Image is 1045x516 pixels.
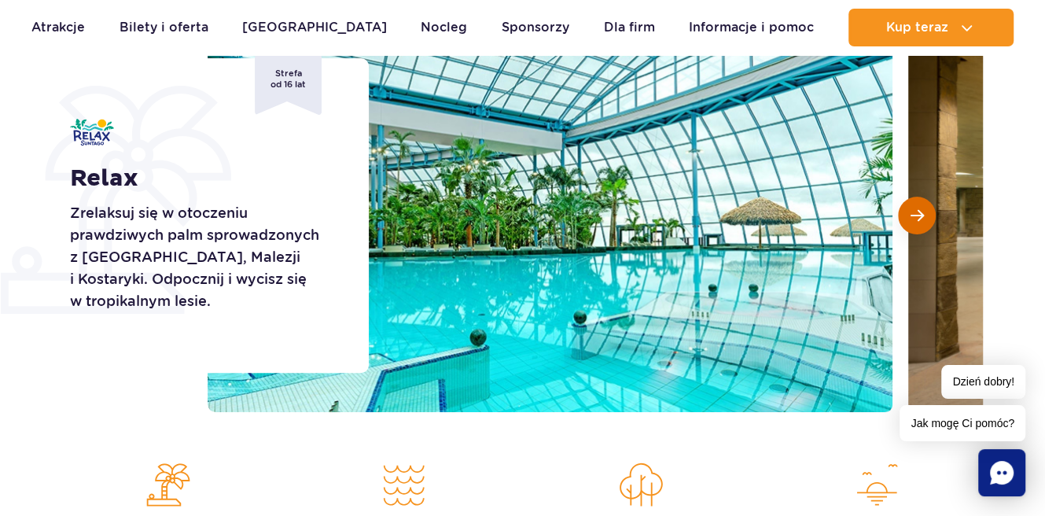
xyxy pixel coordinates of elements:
button: Kup teraz [848,9,1014,46]
div: Chat [978,449,1025,496]
a: Bilety i oferta [120,9,208,46]
button: Następny slajd [898,197,936,234]
a: Informacje i pomoc [689,9,814,46]
span: Jak mogę Ci pomóc? [900,405,1025,441]
a: Atrakcje [31,9,85,46]
h1: Relax [70,164,333,193]
p: Zrelaksuj się w otoczeniu prawdziwych palm sprowadzonych z [GEOGRAPHIC_DATA], Malezji i Kostaryki... [70,202,333,312]
img: Relax [70,119,114,146]
span: Kup teraz [885,20,947,35]
a: Dla firm [604,9,655,46]
a: [GEOGRAPHIC_DATA] [242,9,386,46]
span: Strefa od 16 lat [255,54,322,115]
a: Sponsorzy [502,9,569,46]
span: Dzień dobry! [941,365,1025,399]
a: Nocleg [421,9,467,46]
